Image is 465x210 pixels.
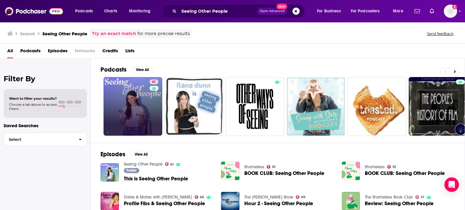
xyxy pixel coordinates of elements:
[412,6,422,16] a: Show notifications dropdown
[387,165,396,169] a: 81
[101,150,125,158] h2: Episodes
[131,66,153,73] button: View All
[342,162,360,180] img: BOOK CLUB: Seeing Other People
[427,6,437,16] a: Show notifications dropdown
[20,31,35,37] h3: Search
[168,4,311,18] div: Search podcasts, credits, & more...
[137,30,190,37] span: for more precise results
[92,30,136,37] a: Try an exact match
[150,79,158,84] a: 61
[179,6,257,16] input: Search podcasts, credits, & more...
[4,74,87,83] h2: Filter By
[260,10,285,13] span: Open Advanced
[9,96,57,101] span: Want to filter your results?
[48,46,68,58] a: Episodes
[244,164,264,170] a: Shameless
[313,6,348,16] button: open menu
[4,123,87,128] p: Saved Searches
[101,163,119,182] img: This is Seeing Other People
[267,165,275,169] a: 81
[301,196,305,199] span: 69
[257,8,288,15] button: Open AdvancedNew
[272,166,275,168] span: 81
[101,66,153,73] a: PodcastsView All
[200,196,204,199] span: 66
[75,46,95,58] span: Networks
[389,6,411,16] button: open menu
[244,171,324,176] a: BOOK CLUB: Seeing Other People
[221,162,239,180] img: BOOK CLUB: Seeing Other People
[102,46,118,58] a: Credits
[42,31,87,37] h3: Seeing Other People
[100,6,121,16] a: Charts
[365,195,413,200] a: The Shameless Book Club
[124,201,205,206] a: Profile Fibs & Seeing Other People
[170,163,173,166] span: 61
[101,150,152,158] a: EpisodesView All
[351,7,380,15] span: For Podcasters
[444,5,457,18] span: Logged in as NickG
[124,162,163,167] a: Seeing Other People
[75,7,93,15] span: Podcasts
[4,133,87,146] button: Select
[365,164,385,170] a: Shameless
[244,195,293,200] a: The Ben Maller Show
[5,5,63,17] img: Podchaser - Follow, Share and Rate Podcasts
[129,7,150,15] span: Monitoring
[7,46,13,58] a: All
[425,31,455,36] button: Send feedback
[393,7,403,15] span: More
[4,137,74,141] span: Select
[101,66,127,73] h2: Podcasts
[296,195,305,199] a: 69
[452,5,457,9] svg: Add a profile image
[20,46,41,58] a: Podcasts
[393,166,396,168] span: 81
[124,195,192,200] a: Dates & Mates with Damona Hoffman
[444,5,457,18] img: User Profile
[244,201,313,206] a: Hour 2 - Seeing Other People
[276,4,287,9] span: New
[130,151,152,158] button: View All
[125,6,158,16] button: open menu
[125,46,134,58] a: Lists
[347,6,389,16] button: open menu
[365,171,445,176] a: BOOK CLUB: Seeing Other People
[104,7,117,15] span: Charts
[152,79,156,85] span: 61
[126,169,137,172] span: Trailer
[9,102,57,111] span: Choose a tab above to access filters.
[444,177,459,192] div: Open Intercom Messenger
[317,7,341,15] span: For Business
[165,162,174,166] a: 61
[415,195,424,199] a: 51
[195,195,204,199] a: 66
[365,201,434,206] a: Review: Seeing Other People
[124,176,188,181] a: This is Seeing Other People
[71,6,101,16] button: open menu
[104,77,162,136] a: 61
[421,196,424,199] span: 51
[444,5,457,18] button: Show profile menu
